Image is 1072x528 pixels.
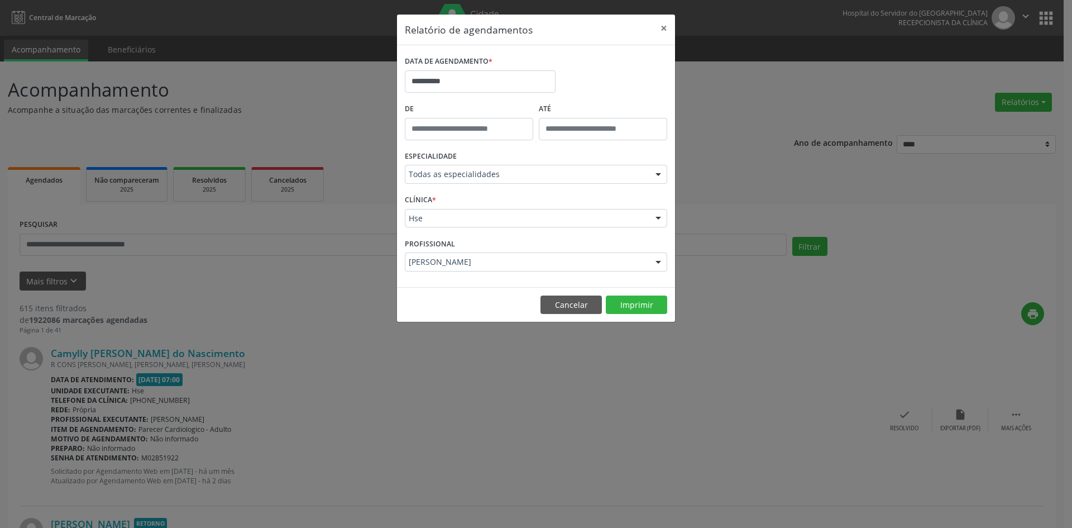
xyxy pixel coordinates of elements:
button: Cancelar [540,296,602,315]
h5: Relatório de agendamentos [405,22,533,37]
label: PROFISSIONAL [405,235,455,253]
span: Hse [409,213,644,224]
button: Close [653,15,675,42]
button: Imprimir [606,296,667,315]
label: ATÉ [539,101,667,118]
label: De [405,101,533,118]
label: DATA DE AGENDAMENTO [405,53,492,70]
span: Todas as especialidades [409,169,644,180]
span: [PERSON_NAME] [409,256,644,268]
label: CLÍNICA [405,192,436,209]
label: ESPECIALIDADE [405,148,457,165]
